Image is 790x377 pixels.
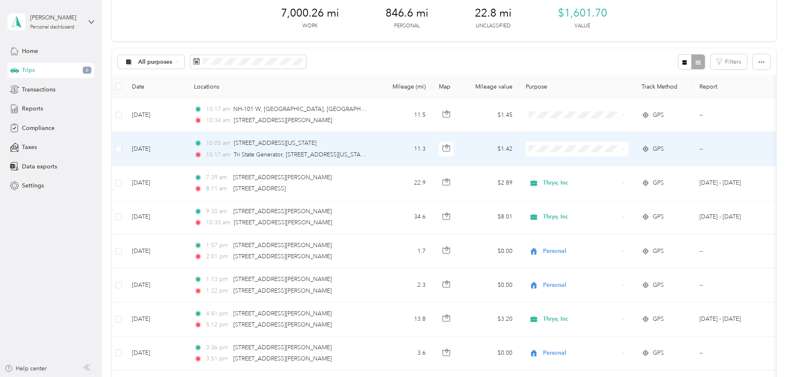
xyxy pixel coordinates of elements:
span: Data exports [22,162,57,171]
td: [DATE] [125,166,187,200]
div: Personal dashboard [30,25,74,30]
span: 1:22 pm [206,286,230,295]
p: Unclassified [476,22,510,30]
td: $1.45 [461,98,519,132]
td: -- [693,336,768,370]
td: 34.6 [378,200,432,234]
span: 10:17 am [206,105,230,114]
span: [STREET_ADDRESS][PERSON_NAME] [234,219,332,226]
td: $2.89 [461,166,519,200]
td: -- [693,234,768,268]
td: $8.01 [461,200,519,234]
span: [STREET_ADDRESS][PERSON_NAME] [234,117,332,124]
span: 22.8 mi [475,7,512,20]
th: Map [432,75,461,98]
span: Compliance [22,124,55,132]
span: GPS [653,348,664,358]
div: [PERSON_NAME] [30,13,82,22]
td: 1.7 [378,234,432,268]
td: Sep 1 - 30, 2025 [693,303,768,336]
span: Tri State Generator, [STREET_ADDRESS][US_STATE] [234,151,369,158]
span: Taxes [22,143,37,151]
span: All purposes [138,59,172,65]
th: Mileage value [461,75,519,98]
span: 2:01 pm [206,252,230,261]
td: $3.20 [461,303,519,336]
th: Locations [187,75,378,98]
span: Settings [22,181,44,190]
span: 6 [83,67,91,74]
span: 1:13 pm [206,275,230,284]
span: GPS [653,315,664,324]
span: [STREET_ADDRESS][PERSON_NAME] [233,276,332,283]
span: 7,000.26 mi [281,7,339,20]
span: GPS [653,178,664,187]
p: Value [575,22,590,30]
span: 8:11 am [206,184,230,193]
span: GPS [653,212,664,221]
span: 3:36 pm [206,343,230,352]
td: [DATE] [125,234,187,268]
span: 9:30 am [206,207,230,216]
p: Work [302,22,318,30]
span: [STREET_ADDRESS] [233,185,286,192]
span: [STREET_ADDRESS][PERSON_NAME] [233,253,332,260]
span: 846.6 mi [385,7,429,20]
span: Personal [543,348,619,358]
iframe: Everlance-gr Chat Button Frame [744,331,790,377]
span: [STREET_ADDRESS][US_STATE] [234,139,316,146]
span: Home [22,47,38,55]
td: [DATE] [125,200,187,234]
span: 10:34 am [206,116,230,125]
span: [STREET_ADDRESS][PERSON_NAME] [233,242,332,249]
p: Personal [394,22,420,30]
span: 1:57 pm [206,241,230,250]
span: GPS [653,144,664,154]
span: GPS [653,281,664,290]
span: 5:12 pm [206,320,230,329]
span: Reports [22,104,43,113]
span: Personal [543,281,619,290]
td: [DATE] [125,336,187,370]
td: -- [693,268,768,302]
td: $0.00 [461,268,519,302]
span: $1,601.70 [558,7,607,20]
td: [DATE] [125,132,187,166]
td: 22.9 [378,166,432,200]
span: NH-101 W, [GEOGRAPHIC_DATA], [GEOGRAPHIC_DATA] [233,106,386,113]
th: Track Method [635,75,693,98]
td: Oct 1 - 31, 2025 [693,166,768,200]
td: 11.3 [378,132,432,166]
span: Thryv, Inc [543,178,619,187]
span: Thryv, Inc [543,212,619,221]
td: $0.00 [461,234,519,268]
span: 10:17 am [206,150,230,159]
th: Report [693,75,768,98]
span: [STREET_ADDRESS][PERSON_NAME] [233,355,332,362]
th: Purpose [519,75,635,98]
span: 3:51 pm [206,354,230,363]
span: GPS [653,110,664,120]
td: 13.8 [378,303,432,336]
th: Mileage (mi) [378,75,432,98]
span: [STREET_ADDRESS][PERSON_NAME] [233,208,332,215]
span: Personal [543,247,619,256]
button: Filters [711,54,747,70]
span: [STREET_ADDRESS][PERSON_NAME] [233,174,332,181]
span: [STREET_ADDRESS][PERSON_NAME] [233,310,332,317]
button: Help center [5,364,47,373]
td: [DATE] [125,268,187,302]
span: GPS [653,247,664,256]
span: 10:33 am [206,218,230,227]
td: 2.3 [378,268,432,302]
span: Thryv, Inc [543,315,619,324]
td: Sep 1 - 30, 2025 [693,200,768,234]
td: -- [693,132,768,166]
td: 11.5 [378,98,432,132]
span: 4:41 pm [206,309,230,318]
td: [DATE] [125,98,187,132]
td: [DATE] [125,303,187,336]
span: [STREET_ADDRESS][PERSON_NAME] [233,287,332,294]
td: 3.6 [378,336,432,370]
